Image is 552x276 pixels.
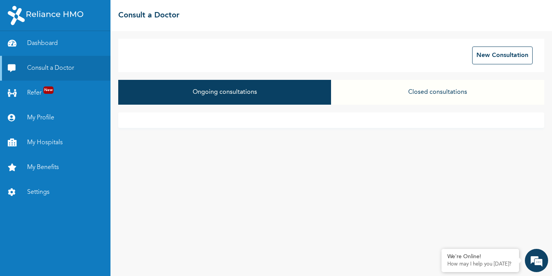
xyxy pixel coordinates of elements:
[472,47,533,64] button: New Consultation
[447,261,513,267] p: How may I help you today?
[331,80,544,105] button: Closed consultations
[4,248,76,253] span: Conversation
[118,80,331,105] button: Ongoing consultations
[127,4,146,22] div: Minimize live chat window
[14,39,31,58] img: d_794563401_company_1708531726252_794563401
[43,86,53,94] span: New
[76,234,148,258] div: FAQs
[8,6,83,25] img: RelianceHMO's Logo
[40,43,130,53] div: Chat with us now
[118,10,179,21] h2: Consult a Doctor
[4,207,148,234] textarea: Type your message and hit 'Enter'
[447,254,513,260] div: We're Online!
[45,95,107,174] span: We're online!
